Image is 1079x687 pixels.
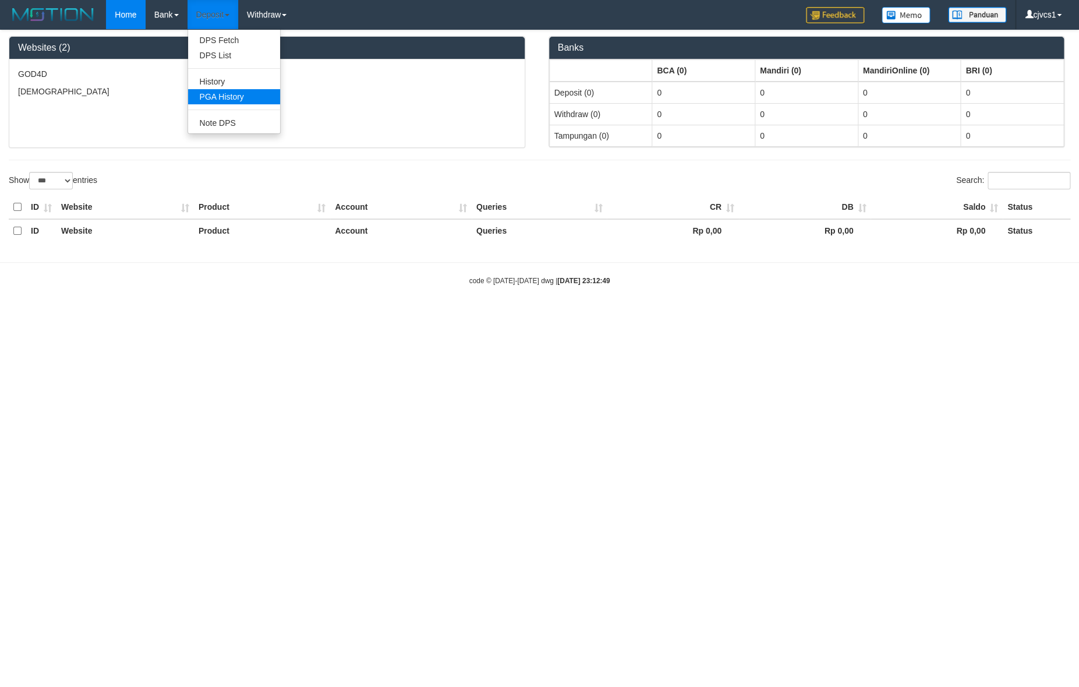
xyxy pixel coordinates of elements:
td: 0 [652,82,755,104]
th: ID [26,196,56,219]
th: Rp 0,00 [739,219,871,242]
p: [DEMOGRAPHIC_DATA] [18,86,516,97]
td: Tampungan (0) [549,125,652,146]
h3: Websites (2) [18,43,516,53]
th: Account [330,219,471,242]
td: 0 [652,125,755,146]
select: Showentries [29,172,73,189]
th: Rp 0,00 [607,219,739,242]
th: Rp 0,00 [871,219,1003,242]
th: Group: activate to sort column ascending [652,59,755,82]
th: Group: activate to sort column ascending [961,59,1064,82]
th: CR [607,196,739,219]
input: Search: [988,172,1070,189]
a: History [188,74,280,89]
th: Queries [472,196,607,219]
a: PGA History [188,89,280,104]
td: 0 [961,125,1064,146]
a: DPS List [188,48,280,63]
th: Website [56,219,194,242]
th: Queries [472,219,607,242]
label: Show entries [9,172,97,189]
th: Saldo [871,196,1003,219]
td: 0 [755,103,858,125]
td: 0 [858,103,961,125]
th: Product [194,219,330,242]
td: 0 [961,103,1064,125]
img: panduan.png [948,7,1006,23]
th: Website [56,196,194,219]
img: MOTION_logo.png [9,6,97,23]
th: Group: activate to sort column ascending [858,59,961,82]
img: Button%20Memo.svg [882,7,931,23]
td: 0 [858,82,961,104]
td: 0 [755,82,858,104]
td: 0 [755,125,858,146]
th: Status [1003,196,1070,219]
th: Status [1003,219,1070,242]
td: 0 [652,103,755,125]
th: Account [330,196,471,219]
strong: [DATE] 23:12:49 [557,277,610,285]
td: 0 [858,125,961,146]
th: ID [26,219,56,242]
a: Note DPS [188,115,280,131]
td: 0 [961,82,1064,104]
small: code © [DATE]-[DATE] dwg | [469,277,610,285]
h3: Banks [558,43,1056,53]
p: GOD4D [18,68,516,80]
th: Group: activate to sort column ascending [549,59,652,82]
img: Feedback.jpg [806,7,864,23]
td: Deposit (0) [549,82,652,104]
th: Group: activate to sort column ascending [755,59,858,82]
th: DB [739,196,871,219]
th: Product [194,196,330,219]
label: Search: [956,172,1070,189]
a: DPS Fetch [188,33,280,48]
td: Withdraw (0) [549,103,652,125]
